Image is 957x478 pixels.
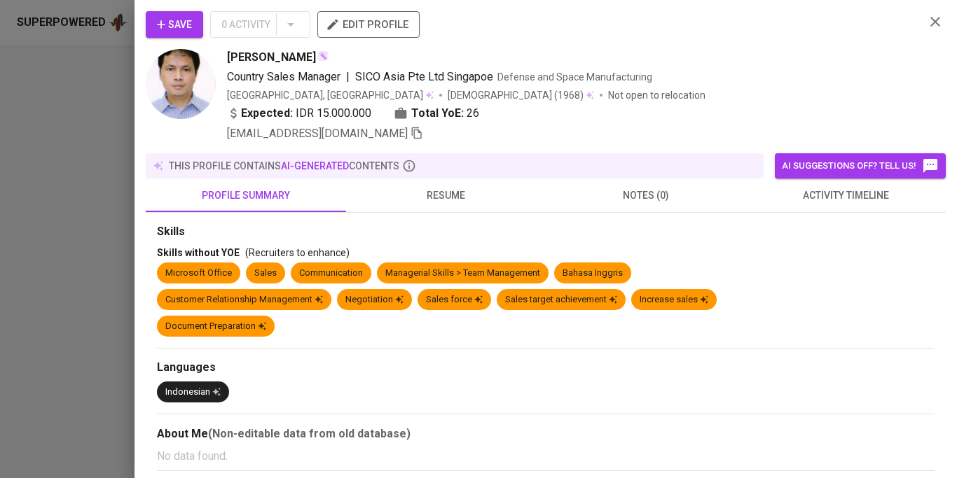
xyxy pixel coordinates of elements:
div: Document Preparation [165,320,266,333]
b: (Non-editable data from old database) [208,427,411,440]
div: Languages [157,360,935,376]
b: Total YoE: [411,105,464,122]
span: resume [354,187,538,204]
div: (1968) [448,88,594,102]
b: Expected: [241,105,293,122]
div: Sales [254,267,277,280]
span: Defense and Space Manufacturing [497,71,652,83]
div: About Me [157,426,935,442]
span: profile summary [154,187,338,204]
a: edit profile [317,18,420,29]
div: Sales force [426,293,483,307]
span: Country Sales Manager [227,70,340,83]
img: bfb835157120f3a996fb8569cb90fe95.jpg [146,49,216,119]
div: Customer Relationship Management [165,293,323,307]
span: | [346,69,350,85]
span: Save [157,16,192,34]
span: AI suggestions off? Tell us! [782,157,939,174]
span: activity timeline [755,187,938,204]
div: [GEOGRAPHIC_DATA], [GEOGRAPHIC_DATA] [227,88,434,102]
div: Negotiation [345,293,404,307]
div: Microsoft Office [165,267,232,280]
span: SICO Asia Pte Ltd Singapoe [355,70,493,83]
div: Bahasa Inggris [563,267,623,280]
button: Save [146,11,203,38]
div: Increase sales [640,293,708,307]
div: Skills [157,224,935,240]
button: edit profile [317,11,420,38]
div: IDR 15.000.000 [227,105,371,122]
span: [EMAIL_ADDRESS][DOMAIN_NAME] [227,127,408,140]
p: No data found. [157,448,935,465]
span: [PERSON_NAME] [227,49,316,66]
span: 26 [467,105,479,122]
p: Not open to relocation [608,88,705,102]
img: magic_wand.svg [317,50,329,62]
span: [DEMOGRAPHIC_DATA] [448,88,554,102]
div: Managerial Skills > Team Management [385,267,540,280]
span: edit profile [329,15,408,34]
div: Communication [299,267,363,280]
div: Indonesian [165,386,221,399]
span: notes (0) [554,187,738,204]
p: this profile contains contents [169,159,399,173]
span: Skills without YOE [157,247,240,258]
button: AI suggestions off? Tell us! [775,153,946,178]
div: Sales target achievement [505,293,617,307]
span: (Recruiters to enhance) [245,247,350,258]
span: AI-generated [281,160,349,171]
